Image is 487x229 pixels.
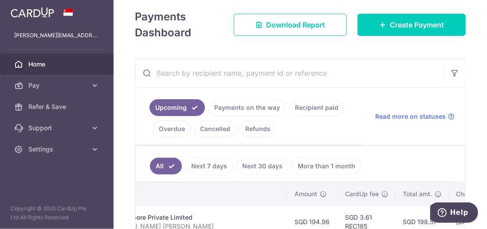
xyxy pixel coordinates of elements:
span: CardUp fee [345,190,379,198]
p: [PERSON_NAME][EMAIL_ADDRESS][DOMAIN_NAME] [14,31,99,40]
iframe: Opens a widget where you can find more information [430,202,478,225]
span: Settings [28,145,87,154]
a: Upcoming [149,99,205,116]
input: Search by recipient name, payment id or reference [135,59,444,87]
a: Create Payment [357,14,466,36]
span: Pay [28,81,87,90]
a: Next 30 days [236,158,288,175]
div: Insurance. AIA Singapore Private Limited [71,213,280,222]
span: Read more on statuses [375,112,446,121]
span: Total amt. [403,190,432,198]
span: Home [28,60,87,69]
span: Support [28,124,87,132]
span: Download Report [266,19,325,30]
a: More than 1 month [292,158,361,175]
a: Recipient paid [289,99,344,116]
img: CardUp [11,7,54,18]
span: Refer & Save [28,102,87,111]
h4: Payments Dashboard [135,9,218,41]
span: Amount [295,190,317,198]
a: Refunds [240,120,276,137]
a: Cancelled [194,120,236,137]
a: Next 7 days [185,158,233,175]
a: Read more on statuses [375,112,455,121]
a: All [150,158,182,175]
a: Payments on the way [208,99,286,116]
span: Create Payment [390,19,444,30]
th: Payment details [64,182,287,206]
a: Overdue [153,120,191,137]
a: Download Report [234,14,347,36]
